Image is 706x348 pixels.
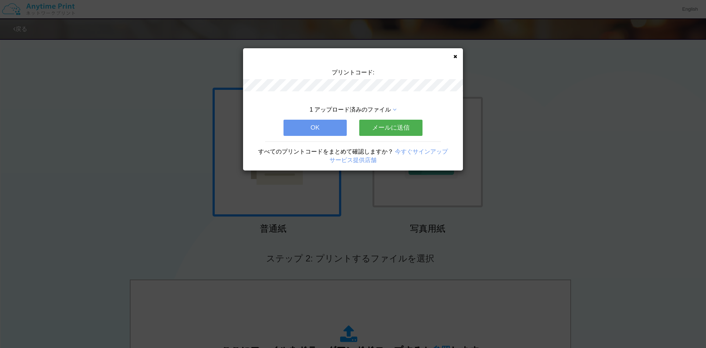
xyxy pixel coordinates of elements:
span: すべてのプリントコードをまとめて確認しますか？ [258,148,393,155]
a: 今すぐサインアップ [395,148,448,155]
span: 1 アップロード済みのファイル [310,106,391,113]
button: メールに送信 [359,120,422,136]
button: OK [284,120,347,136]
a: サービス提供店舗 [329,157,377,163]
span: プリントコード: [332,69,374,75]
